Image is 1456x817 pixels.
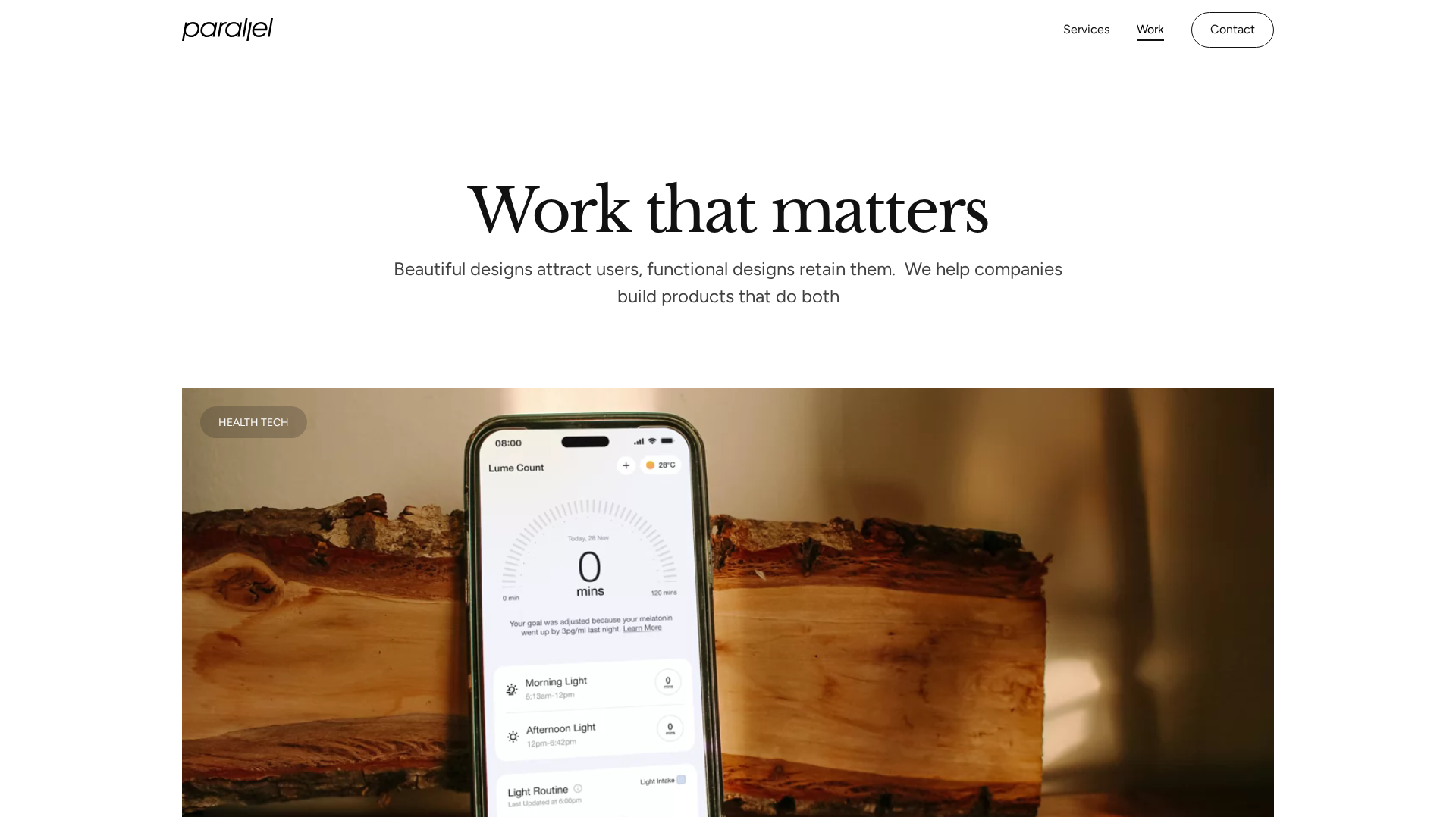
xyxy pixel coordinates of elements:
[1191,12,1274,48] a: Contact
[387,263,1069,303] p: Beautiful designs attract users, functional designs retain them. We help companies build products...
[296,181,1160,233] h2: Work that matters
[1137,19,1164,41] a: Work
[218,418,289,426] div: Health Tech
[1063,19,1109,41] a: Services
